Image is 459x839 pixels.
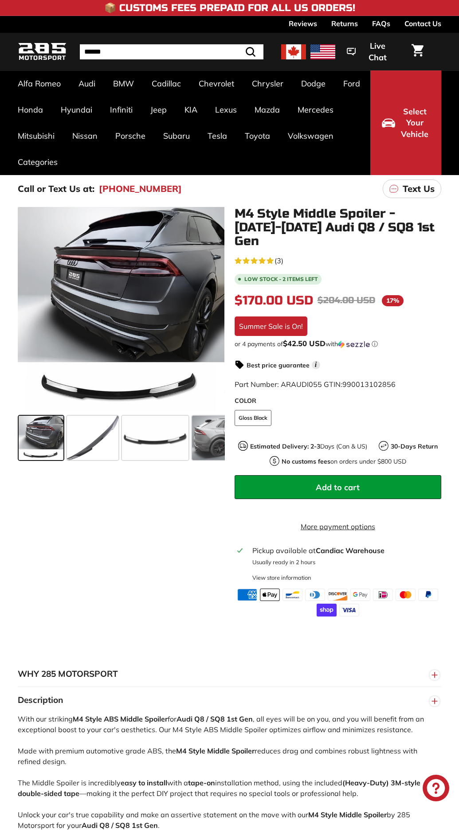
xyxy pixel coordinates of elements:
[243,70,292,97] a: Chrysler
[73,714,102,723] strong: M4 Style
[235,396,442,406] label: COLOR
[154,123,199,149] a: Subaru
[396,589,416,601] img: master
[18,687,441,714] button: Description
[282,457,330,465] strong: No customs fees
[235,254,442,266] a: 5.0 rating (3 votes)
[282,457,406,466] p: on orders under $800 USD
[143,70,190,97] a: Cadillac
[177,714,253,723] strong: Audi Q8 / SQ8 1st Gen
[372,16,390,31] a: FAQs
[235,293,313,308] span: $170.00 USD
[418,589,438,601] img: paypal
[342,380,396,389] span: 990013102856
[104,70,143,97] a: BMW
[236,123,279,149] a: Toyota
[283,339,326,348] span: $42.50 USD
[339,604,359,616] img: visa
[339,810,387,819] strong: Middle Spoiler
[383,180,441,198] a: Text Us
[331,16,358,31] a: Returns
[250,442,320,450] strong: Estimated Delivery: 2-3
[382,295,404,306] span: 17%
[317,604,337,616] img: shopify_pay
[206,97,246,123] a: Lexus
[338,340,370,348] img: Sezzle
[9,123,63,149] a: Mitsubishi
[99,182,182,195] a: [PHONE_NUMBER]
[400,106,430,140] span: Select Your Vehicle
[282,589,302,601] img: bancontact
[106,123,154,149] a: Porsche
[104,3,355,13] h4: 📦 Customs Fees Prepaid for All US Orders!
[141,97,176,123] a: Jeep
[9,149,67,175] a: Categories
[176,746,205,755] strong: M4 Style
[104,714,118,723] strong: ABS
[235,207,442,248] h1: M4 Style Middle Spoiler - [DATE]-[DATE] Audi Q8 / SQ8 1st Gen
[18,41,67,62] img: Logo_285_Motorsport_areodynamics_components
[335,35,406,68] button: Live Chat
[279,123,342,149] a: Volkswagen
[391,442,438,450] strong: 30-Days Return
[318,295,375,306] span: $204.00 USD
[370,70,441,175] button: Select Your Vehicle
[70,70,104,97] a: Audi
[235,380,396,389] span: Part Number: ARAUDI055 GTIN:
[235,340,442,348] div: or 4 payments of$42.50 USDwithSezzle Click to learn more about Sezzle
[199,123,236,149] a: Tesla
[120,714,168,723] strong: Middle Spoiler
[289,16,317,31] a: Reviews
[420,775,452,804] inbox-online-store-chat: Shopify online store chat
[316,546,384,555] strong: Candiac Warehouse
[52,97,101,123] a: Hyundai
[244,277,318,282] span: Low stock - 2 items left
[246,97,289,123] a: Mazda
[312,361,320,369] span: i
[350,589,370,601] img: google_pay
[250,442,367,451] p: Days (Can & US)
[252,574,311,582] div: View store information
[334,70,369,97] a: Ford
[404,16,441,31] a: Contact Us
[328,589,348,601] img: discover
[18,182,94,195] p: Call or Text Us at:
[252,545,439,556] div: Pickup available at
[207,746,255,755] strong: Middle Spoiler
[237,589,257,601] img: american_express
[82,821,158,830] strong: Audi Q8 / SQ8 1st Gen
[406,37,429,67] a: Cart
[360,40,395,63] span: Live Chat
[121,778,167,787] strong: easy to install
[235,340,442,348] div: or 4 payments of with
[289,97,342,123] a: Mercedes
[18,661,441,687] button: WHY 285 MOTORSPORT
[80,44,263,59] input: Search
[188,778,215,787] strong: tape-on
[235,521,442,532] a: More payment options
[176,97,206,123] a: KIA
[63,123,106,149] a: Nissan
[308,810,337,819] strong: M4 Style
[275,255,283,266] span: (3)
[247,361,310,369] strong: Best price guarantee
[190,70,243,97] a: Chevrolet
[292,70,334,97] a: Dodge
[101,97,141,123] a: Infiniti
[305,589,325,601] img: diners_club
[260,589,280,601] img: apple_pay
[235,316,307,336] div: Summer Sale is On!
[9,97,52,123] a: Honda
[373,589,393,601] img: ideal
[316,482,360,492] span: Add to cart
[252,558,439,566] p: Usually ready in 2 hours
[9,70,70,97] a: Alfa Romeo
[235,475,442,499] button: Add to cart
[403,182,435,195] p: Text Us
